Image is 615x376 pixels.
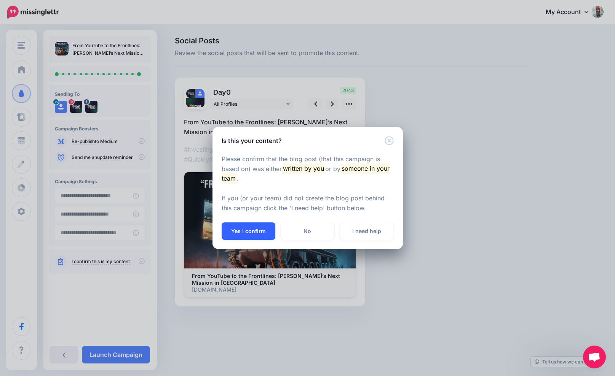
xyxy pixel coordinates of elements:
mark: someone in your team [222,163,390,183]
button: Yes I confirm [222,222,275,240]
a: No [281,222,334,240]
button: Close [385,136,394,146]
p: Please confirm that the blog post (that this campaign is based on) was either or by . If you (or ... [222,154,394,214]
h5: Is this your content? [222,136,282,145]
a: I need help [340,222,393,240]
mark: written by you [282,163,325,173]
